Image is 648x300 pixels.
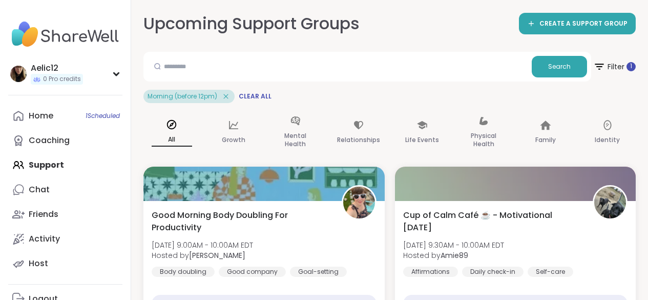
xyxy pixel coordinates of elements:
b: Amie89 [441,250,468,261]
span: 1 [630,62,632,71]
div: Self-care [528,267,573,277]
img: Aelic12 [10,66,27,82]
button: Search [532,56,587,77]
div: Friends [29,209,58,220]
span: Hosted by [403,250,504,261]
a: CREATE A SUPPORT GROUP [519,13,636,34]
div: Coaching [29,135,70,146]
div: Goal-setting [290,267,347,277]
img: ShareWell Nav Logo [8,16,122,52]
span: Hosted by [152,250,253,261]
img: Adrienne_QueenOfTheDawn [343,187,375,218]
a: Chat [8,177,122,202]
p: All [152,133,192,147]
span: Filter [593,54,636,79]
span: Clear All [239,92,271,101]
button: Filter 1 [593,52,636,82]
div: Activity [29,233,60,245]
p: Relationships [337,134,380,146]
div: Home [29,110,53,122]
iframe: Spotlight [112,136,120,144]
p: Life Events [405,134,439,146]
p: Mental Health [275,130,316,150]
a: Friends [8,202,122,227]
b: [PERSON_NAME] [189,250,245,261]
span: 1 Scheduled [86,112,120,120]
div: Affirmations [403,267,458,277]
div: Good company [219,267,286,277]
a: Coaching [8,128,122,153]
h2: Upcoming Support Groups [143,12,368,35]
p: Family [535,134,556,146]
span: Good Morning Body Doubling For Productivity [152,209,330,234]
span: 0 Pro credits [43,75,81,84]
div: Host [29,258,48,269]
span: Morning (before 12pm) [148,92,217,101]
div: Chat [29,184,50,195]
p: Growth [222,134,245,146]
span: Cup of Calm Café ☕️ - Motivational [DATE] [403,209,582,234]
div: Aelic12 [31,63,83,74]
p: Physical Health [464,130,504,150]
a: Home1Scheduled [8,104,122,128]
span: CREATE A SUPPORT GROUP [539,19,628,28]
span: [DATE] 9:30AM - 10:00AM EDT [403,240,504,250]
div: Body doubling [152,267,215,277]
span: [DATE] 9:00AM - 10:00AM EDT [152,240,253,250]
iframe: Spotlight [363,18,371,26]
a: Host [8,251,122,276]
div: Daily check-in [462,267,524,277]
a: Activity [8,227,122,251]
span: Search [548,62,571,71]
p: Identity [595,134,620,146]
img: Amie89 [594,187,626,218]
